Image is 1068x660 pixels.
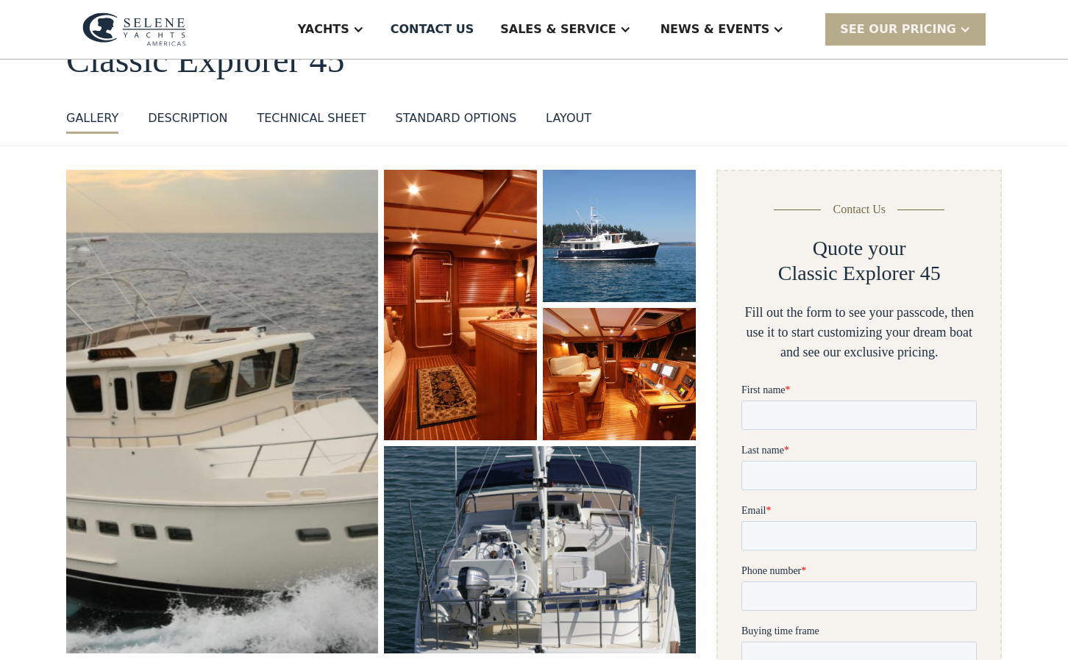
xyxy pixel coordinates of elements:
span: Reply STOP to unsubscribe at any time. [4,596,227,620]
a: layout [546,110,591,134]
div: News & EVENTS [661,21,770,38]
a: standard options [396,110,517,134]
a: DESCRIPTION [148,110,227,134]
h2: Quote your [813,236,906,261]
div: Technical sheet [257,110,366,127]
div: standard options [396,110,517,127]
span: Tick the box below to receive occasional updates, exclusive offers, and VIP access via text message. [1,501,232,540]
span: We respect your time - only the good stuff, never spam. [1,550,229,575]
div: layout [546,110,591,127]
a: open lightbox [66,170,378,653]
h1: Classic Explorer 45 [66,41,1002,80]
h2: Classic Explorer 45 [778,261,941,286]
div: DESCRIPTION [148,110,227,127]
div: SEE Our Pricing [840,21,956,38]
div: GALLERY [66,110,118,127]
a: GALLERY [66,110,118,134]
img: 45 foot motor yacht [384,170,537,440]
a: open lightbox [384,170,537,440]
input: I want to subscribe to your Newsletter.Unsubscribe any time by clicking the link at the bottom of... [4,642,13,650]
div: Contact US [391,21,474,38]
div: Sales & Service [500,21,616,38]
a: Technical sheet [257,110,366,134]
img: 45 foot motor yacht [384,446,696,653]
img: logo [82,12,186,46]
a: open lightbox [384,446,696,653]
img: 45 foot motor yacht [543,170,696,302]
img: 45 foot motor yacht [543,308,696,440]
a: open lightbox [543,170,696,302]
a: open lightbox [543,308,696,440]
div: Yachts [298,21,349,38]
div: SEE Our Pricing [825,13,986,45]
strong: Yes, I'd like to receive SMS updates. [16,596,175,607]
input: Yes, I'd like to receive SMS updates.Reply STOP to unsubscribe at any time. [4,596,13,605]
div: Fill out the form to see your passcode, then use it to start customizing your dream boat and see ... [741,303,977,362]
div: Contact Us [833,201,886,218]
